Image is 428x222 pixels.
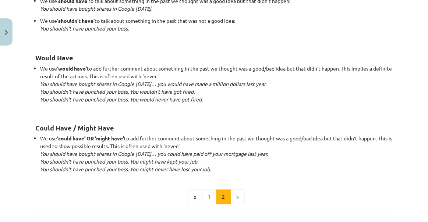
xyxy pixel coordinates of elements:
em: You should have bought shares in Google [DATE]… you would have made a million dollars last year. [40,80,266,87]
em: You shouldn’t have punched your boss. You might never have lost your job. [40,166,211,172]
li: We use to add further comment about something in the past we thought was a good/bad idea but that... [40,65,393,111]
button: 2 [216,190,231,204]
strong: Would Have [35,53,73,62]
li: We use to add further comment about something in the past we thought was a good/bad idea but that... [40,135,393,173]
strong: ‘shouldn’t have’ [57,17,95,24]
p: We use to talk about something in the past that was not a good idea: [40,17,393,40]
strong: ‘could have’ OR ‘might have’ [57,135,124,142]
em: You shouldn’t have punched your boss. You might have kept your job. [40,158,198,165]
nav: Page navigation example [35,190,393,204]
em: You shouldn’t have punched your boss. You wouldn’t have got fired. [40,88,195,95]
button: « [188,190,202,204]
em: You should have bought shares in Google [DATE]… you could have paid off your mortgage last year. [40,150,268,157]
button: 1 [202,190,217,204]
strong: ‘would have’ [57,65,87,72]
em: You shouldn’t have punched your boss. [40,25,129,32]
em: You shouldn’t have punched your boss. You would never have got fired. [40,96,203,103]
strong: Could Have / Might Have [35,123,114,132]
img: icon-close-lesson-0947bae3869378f0d4975bcd49f059093ad1ed9edebbc8119c70593378902aed.svg [5,30,8,35]
em: You should have bought shares in Google [DATE]. [40,5,152,12]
